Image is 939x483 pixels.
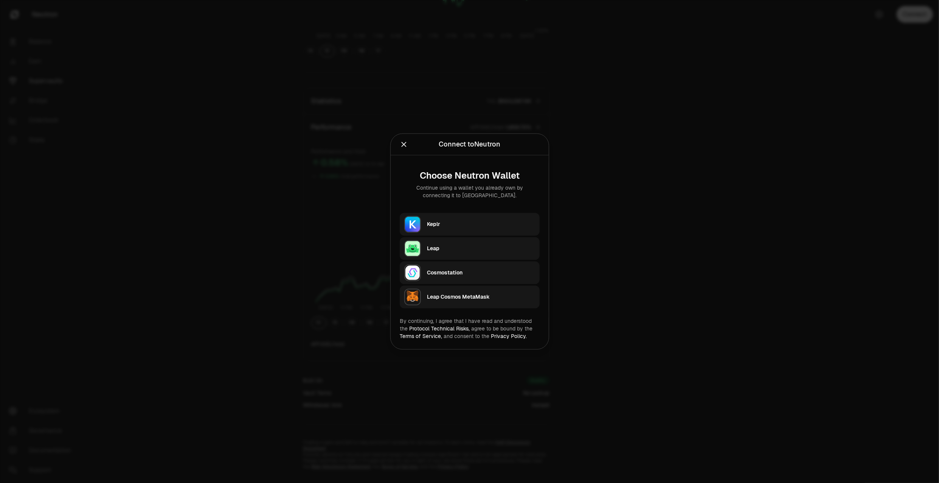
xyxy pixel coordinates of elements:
[439,139,500,150] div: Connect to Neutron
[400,333,442,340] a: Terms of Service,
[427,269,535,277] div: Cosmostation
[400,286,540,308] button: Leap Cosmos MetaMaskLeap Cosmos MetaMask
[400,262,540,284] button: CosmostationCosmostation
[405,217,420,232] img: Keplr
[400,213,540,236] button: KeplrKeplr
[400,237,540,260] button: LeapLeap
[405,241,420,256] img: Leap
[406,184,534,199] div: Continue using a wallet you already own by connecting it to [GEOGRAPHIC_DATA].
[400,318,540,340] div: By continuing, I agree that I have read and understood the agree to be bound by the and consent t...
[406,171,534,181] div: Choose Neutron Wallet
[405,290,420,305] img: Leap Cosmos MetaMask
[409,326,470,332] a: Protocol Technical Risks,
[427,293,535,301] div: Leap Cosmos MetaMask
[427,221,535,228] div: Keplr
[491,333,527,340] a: Privacy Policy.
[400,139,408,150] button: Close
[405,265,420,280] img: Cosmostation
[427,245,535,252] div: Leap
